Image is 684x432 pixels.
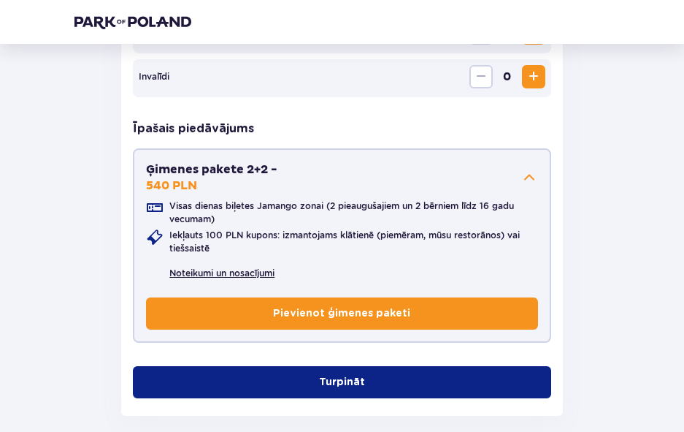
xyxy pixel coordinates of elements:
[139,71,169,82] font: Invalīdi
[146,162,537,194] button: Ģimenes pakete 2+2 -540 PLN
[169,267,274,280] a: Noteikumi un nosacījumi
[522,65,545,88] button: Palielināt
[146,162,277,177] font: Ģimenes pakete 2+2 -
[319,377,365,387] font: Turpināt
[169,268,274,278] font: Noteikumi un nosacījumi
[133,366,550,398] button: Turpināt
[146,298,537,330] button: Pievienot ģimenes paketi
[74,15,191,29] img: Polijas parka logotips
[169,230,520,254] font: Iekļauts 100 PLN kupons: izmantojams klātienē (piemēram, mūsu restorānos) vai tiešsaistē
[133,123,254,134] font: Īpašais piedāvājums
[169,200,514,224] font: Visas dienas biļetes Jamango zonai (2 pieaugušajiem un 2 bērniem līdz 16 gadu vecumam)
[273,308,410,319] font: Pievienot ģimenes paketi
[503,69,511,84] font: 0
[469,65,493,88] button: Samazināt
[146,178,197,193] font: 540 PLN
